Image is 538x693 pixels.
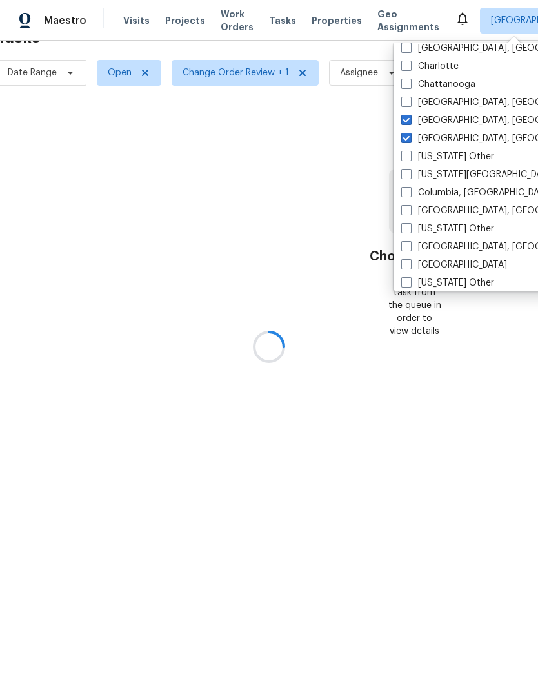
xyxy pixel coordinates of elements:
label: [US_STATE] Other [401,277,494,289]
label: [US_STATE] Other [401,150,494,163]
label: Charlotte [401,60,459,73]
label: [US_STATE] Other [401,222,494,235]
label: Chattanooga [401,78,475,91]
label: [GEOGRAPHIC_DATA] [401,259,507,271]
